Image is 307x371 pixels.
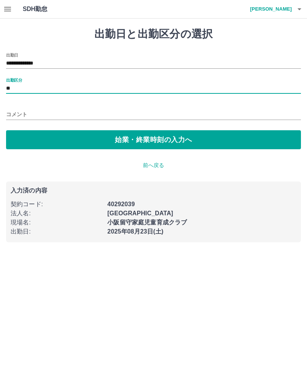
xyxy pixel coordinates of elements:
button: 始業・終業時刻の入力へ [6,130,301,149]
p: 現場名 : [11,218,103,227]
b: 40292039 [107,201,135,207]
h1: 出勤日と出勤区分の選択 [6,28,301,41]
p: 前へ戻る [6,161,301,169]
b: 小阪留守家庭児童育成クラブ [107,219,187,226]
p: 契約コード : [11,200,103,209]
p: 入力済の内容 [11,188,296,194]
b: 2025年08月23日(土) [107,228,163,235]
label: 出勤日 [6,52,18,58]
label: 出勤区分 [6,77,22,83]
b: [GEOGRAPHIC_DATA] [107,210,173,216]
p: 出勤日 : [11,227,103,236]
p: 法人名 : [11,209,103,218]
